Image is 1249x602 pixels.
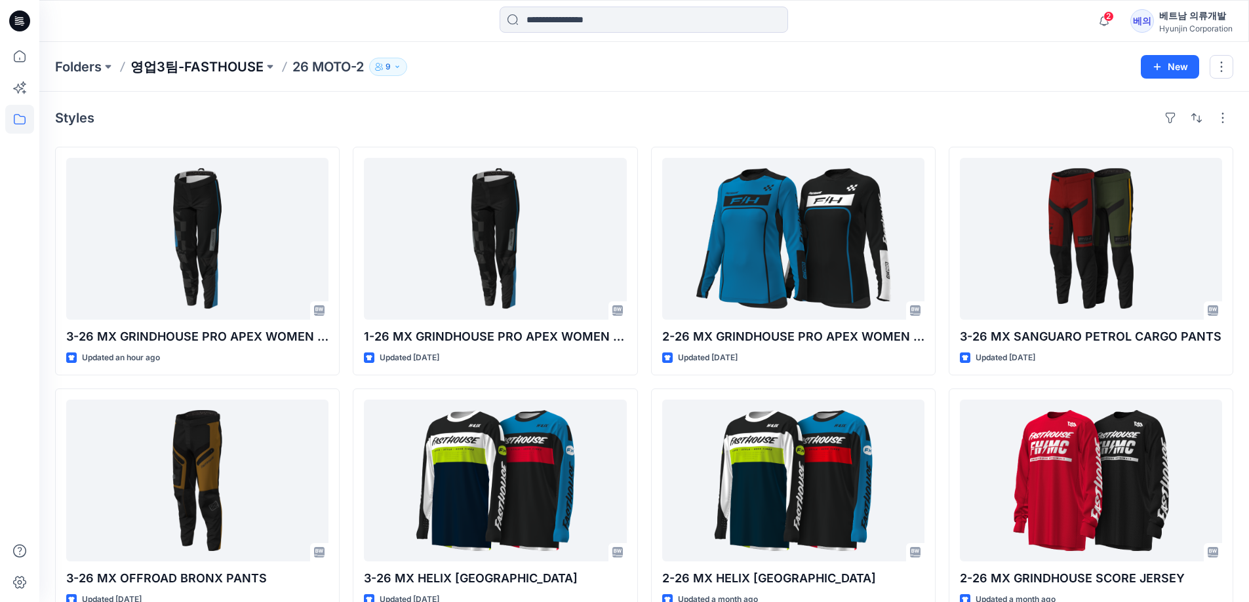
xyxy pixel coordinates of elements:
[55,110,94,126] h4: Styles
[1159,24,1233,33] div: Hyunjin Corporation
[66,158,328,320] a: 3-26 MX GRINDHOUSE PRO APEX WOMEN PANTS
[1130,9,1154,33] div: 베의
[960,158,1222,320] a: 3-26 MX SANGUARO PETROL CARGO PANTS
[1159,8,1233,24] div: 베트남 의류개발
[662,328,924,346] p: 2-26 MX GRINDHOUSE PRO APEX WOMEN JERSEY
[364,569,626,588] p: 3-26 MX HELIX [GEOGRAPHIC_DATA]
[662,400,924,561] a: 2-26 MX HELIX DAYTONA JERSEY
[292,58,364,76] p: 26 MOTO-2
[82,351,160,365] p: Updated an hour ago
[386,60,391,74] p: 9
[662,158,924,320] a: 2-26 MX GRINDHOUSE PRO APEX WOMEN JERSEY
[380,351,439,365] p: Updated [DATE]
[960,569,1222,588] p: 2-26 MX GRINDHOUSE SCORE JERSEY
[66,569,328,588] p: 3-26 MX OFFROAD BRONX PANTS
[66,400,328,561] a: 3-26 MX OFFROAD BRONX PANTS
[369,58,407,76] button: 9
[976,351,1035,365] p: Updated [DATE]
[678,351,738,365] p: Updated [DATE]
[364,400,626,561] a: 3-26 MX HELIX DAYTONA JERSEY
[55,58,102,76] a: Folders
[364,158,626,320] a: 1-26 MX GRINDHOUSE PRO APEX WOMEN PANTS
[364,328,626,346] p: 1-26 MX GRINDHOUSE PRO APEX WOMEN PANTS
[960,400,1222,561] a: 2-26 MX GRINDHOUSE SCORE JERSEY
[1103,11,1114,22] span: 2
[130,58,264,76] a: 영업3팀-FASTHOUSE
[662,569,924,588] p: 2-26 MX HELIX [GEOGRAPHIC_DATA]
[960,328,1222,346] p: 3-26 MX SANGUARO PETROL CARGO PANTS
[66,328,328,346] p: 3-26 MX GRINDHOUSE PRO APEX WOMEN PANTS
[1141,55,1199,79] button: New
